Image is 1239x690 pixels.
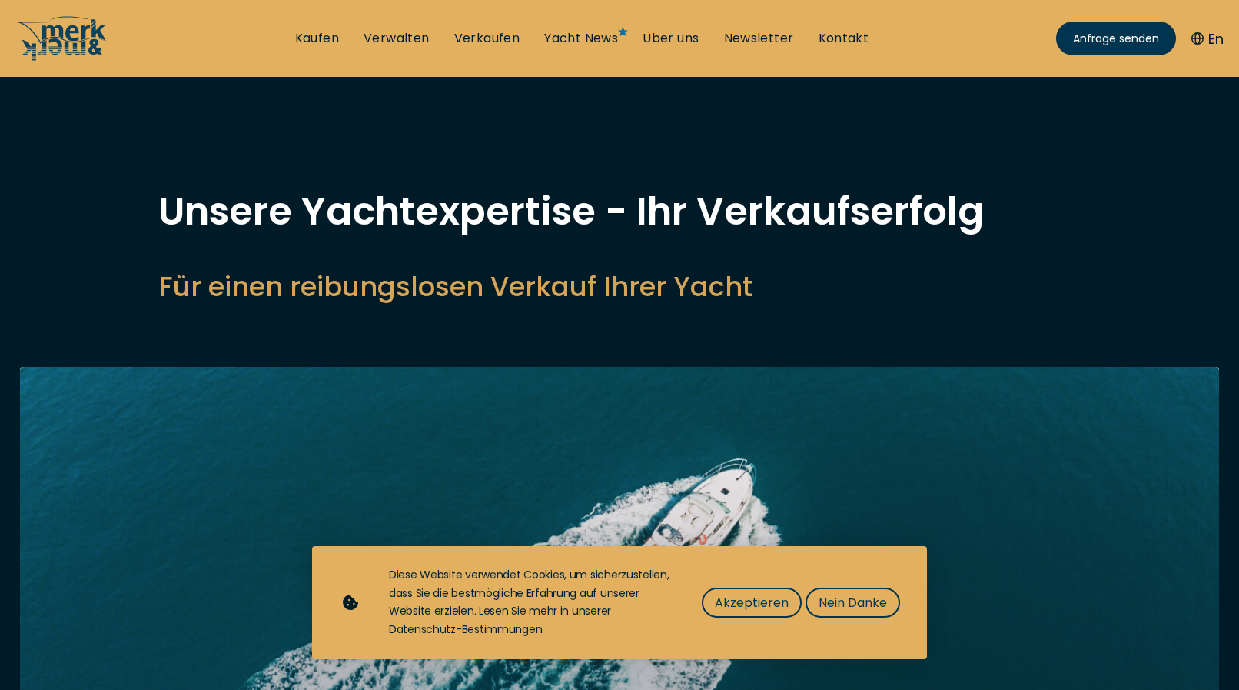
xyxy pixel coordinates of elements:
a: Kontakt [819,30,869,47]
button: Nein Danke [806,588,900,618]
div: Diese Website verwendet Cookies, um sicherzustellen, dass Sie die bestmögliche Erfahrung auf unse... [389,566,671,639]
a: Yacht News [544,30,618,47]
span: Anfrage senden [1073,31,1159,47]
button: En [1191,28,1224,49]
a: Anfrage senden [1056,22,1176,55]
a: Verkaufen [454,30,520,47]
h1: Unsere Yachtexpertise - Ihr Verkaufserfolg [158,192,1081,231]
a: Newsletter [724,30,794,47]
a: Kaufen [295,30,339,47]
button: Akzeptieren [702,588,802,618]
a: Verwalten [364,30,430,47]
span: Akzeptieren [715,593,789,612]
h2: Für einen reibungslosen Verkauf Ihrer Yacht [158,268,1081,305]
span: Nein Danke [819,593,887,612]
a: Datenschutz-Bestimmungen [389,622,542,637]
a: Über uns [643,30,699,47]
